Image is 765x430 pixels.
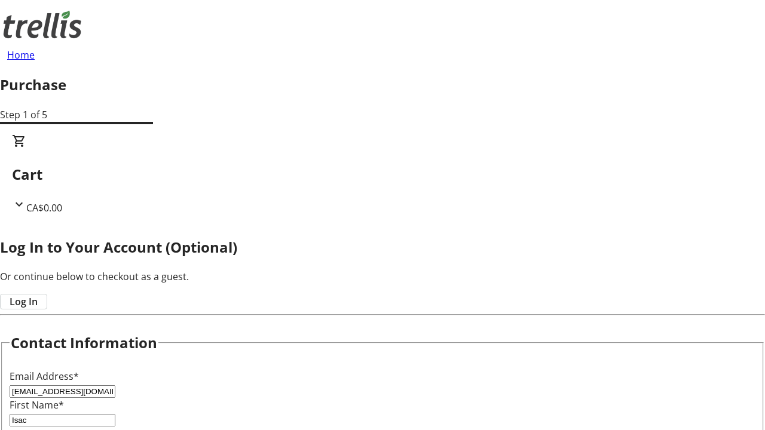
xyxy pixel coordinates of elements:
[26,201,62,214] span: CA$0.00
[10,370,79,383] label: Email Address*
[11,332,157,354] h2: Contact Information
[12,164,753,185] h2: Cart
[10,294,38,309] span: Log In
[10,398,64,411] label: First Name*
[12,134,753,215] div: CartCA$0.00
